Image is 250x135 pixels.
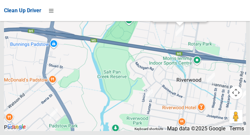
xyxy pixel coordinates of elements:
[173,23,186,39] div: 3/28 Belgium Street, RIVERWOOD NSW 2210<br>Status : AssignedToRoute<br><a href="/driver/booking/4...
[4,6,41,16] a: Clean Up Driver
[167,125,225,132] span: Map data ©2025 Google
[47,106,60,122] div: 40 Banks Street, PADSTOW NSW 2211<br>Status : AssignedToRoute<br><a href="/driver/booking/482760/...
[6,122,28,131] img: Google
[204,70,218,87] div: 1A Sirius Place, RIVERWOOD NSW 2210<br>Status : AssignedToRoute<br><a href="/driver/booking/48280...
[229,86,243,99] button: Map camera controls
[142,87,155,103] div: 20 Union Street, RIVERWOOD NSW 2210<br>Status : AssignedToRoute<br><a href="/driver/booking/48216...
[6,122,28,131] a: Click to see this area on Google Maps
[4,7,41,14] span: Clean Up Driver
[229,125,244,132] a: Terms (opens in new tab)
[229,110,243,123] button: Drag Pegman onto the map to open Street View
[134,127,163,131] button: Keyboard shortcuts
